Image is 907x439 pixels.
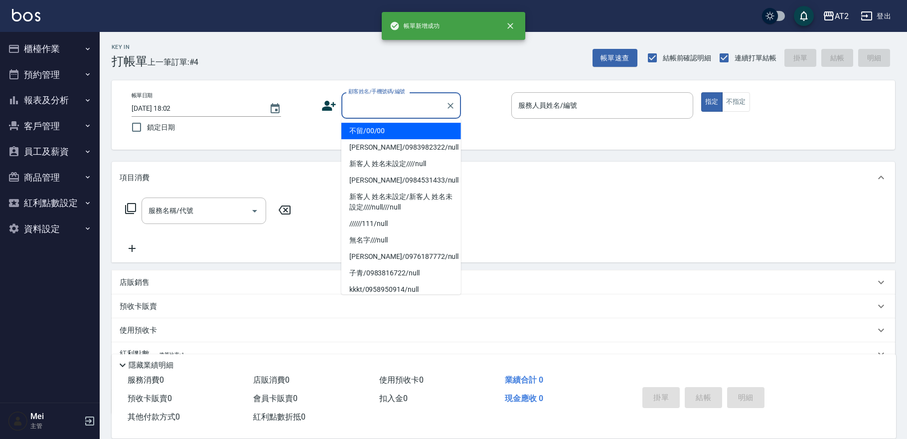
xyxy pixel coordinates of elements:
[4,62,96,88] button: 預約管理
[341,156,461,172] li: 新客人 姓名未設定////null
[794,6,814,26] button: save
[4,216,96,242] button: 資料設定
[722,92,750,112] button: 不指定
[132,92,152,99] label: 帳單日期
[4,139,96,165] button: 員工及薪資
[253,394,298,403] span: 會員卡販賣 0
[4,113,96,139] button: 客戶管理
[129,360,173,371] p: 隱藏業績明細
[857,7,895,25] button: 登出
[505,394,543,403] span: 現金應收 0
[120,301,157,312] p: 預收卡販賣
[835,10,849,22] div: AT2
[4,190,96,216] button: 紅利點數設定
[735,53,776,63] span: 連續打單結帳
[30,412,81,422] h5: Mei
[341,123,461,139] li: 不留/00/00
[128,375,164,385] span: 服務消費 0
[112,162,895,194] div: 項目消費
[128,412,180,422] span: 其他付款方式 0
[341,265,461,281] li: 子青/0983816722/null
[159,352,184,357] span: 換算比率: 1
[4,87,96,113] button: 報表及分析
[30,422,81,431] p: 主管
[253,412,305,422] span: 紅利點數折抵 0
[247,203,263,219] button: Open
[147,122,175,133] span: 鎖定日期
[341,189,461,216] li: 新客人 姓名未設定/新客人 姓名未設定////null///null
[148,56,199,68] span: 上一筆訂單:#4
[348,88,405,95] label: 顧客姓名/手機號碼/編號
[112,294,895,318] div: 預收卡販賣
[390,21,440,31] span: 帳單新增成功
[120,349,184,360] p: 紅利點數
[379,394,408,403] span: 扣入金 0
[112,44,148,50] h2: Key In
[112,318,895,342] div: 使用預收卡
[120,173,150,183] p: 項目消費
[379,375,424,385] span: 使用預收卡 0
[341,216,461,232] li: //////111/null
[4,165,96,191] button: 商品管理
[341,232,461,248] li: 無名字///null
[341,172,461,189] li: [PERSON_NAME]/0984531433/null
[499,15,521,37] button: close
[341,248,461,265] li: [PERSON_NAME]/0976187772/null
[12,9,40,21] img: Logo
[120,325,157,336] p: 使用預收卡
[8,411,28,431] img: Person
[341,281,461,298] li: kkkt/0958950914/null
[263,97,287,121] button: Choose date, selected date is 2025-10-13
[444,99,457,113] button: Clear
[819,6,853,26] button: AT2
[132,100,259,117] input: YYYY/MM/DD hh:mm
[701,92,723,112] button: 指定
[341,139,461,156] li: [PERSON_NAME]/0983982322/null
[253,375,290,385] span: 店販消費 0
[112,54,148,68] h3: 打帳單
[120,277,150,288] p: 店販銷售
[112,342,895,366] div: 紅利點數換算比率: 1
[112,270,895,294] div: 店販銷售
[4,36,96,62] button: 櫃檯作業
[128,394,172,403] span: 預收卡販賣 0
[505,375,543,385] span: 業績合計 0
[663,53,712,63] span: 結帳前確認明細
[593,49,637,67] button: 帳單速查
